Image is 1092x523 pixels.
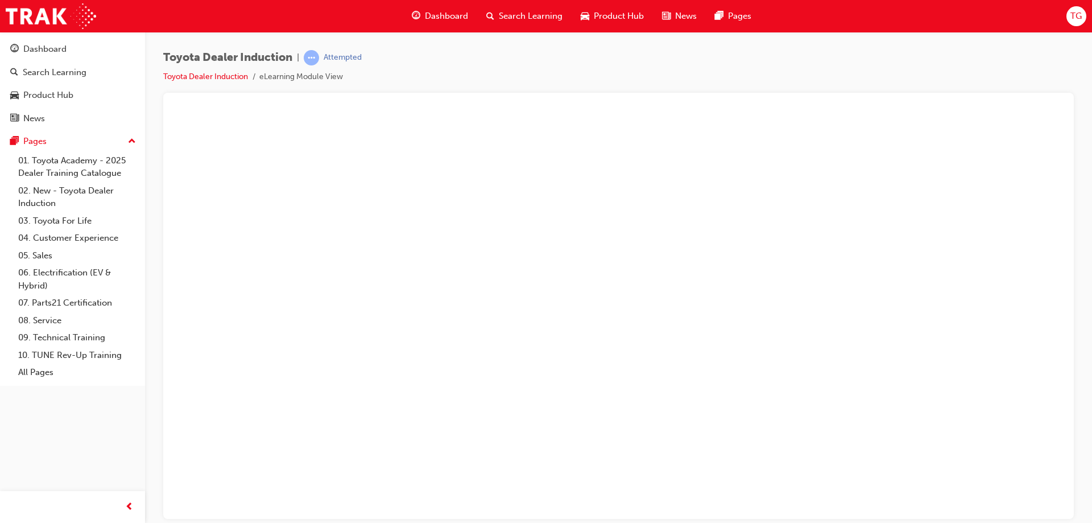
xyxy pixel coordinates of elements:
div: Product Hub [23,89,73,102]
div: Dashboard [23,43,67,56]
span: | [297,51,299,64]
div: Attempted [324,52,362,63]
a: 01. Toyota Academy - 2025 Dealer Training Catalogue [14,152,140,182]
span: guage-icon [412,9,420,23]
img: Trak [6,3,96,29]
span: Product Hub [594,10,644,23]
div: News [23,112,45,125]
span: Search Learning [499,10,562,23]
span: news-icon [662,9,671,23]
a: Product Hub [5,85,140,106]
button: Pages [5,131,140,152]
span: TG [1070,10,1082,23]
span: Pages [728,10,751,23]
div: Pages [23,135,47,148]
li: eLearning Module View [259,71,343,84]
a: Dashboard [5,39,140,60]
a: 06. Electrification (EV & Hybrid) [14,264,140,294]
span: pages-icon [715,9,723,23]
span: car-icon [10,90,19,101]
a: 03. Toyota For Life [14,212,140,230]
a: News [5,108,140,129]
a: 05. Sales [14,247,140,265]
span: search-icon [10,68,18,78]
a: All Pages [14,364,140,381]
a: car-iconProduct Hub [572,5,653,28]
a: 04. Customer Experience [14,229,140,247]
span: learningRecordVerb_ATTEMPT-icon [304,50,319,65]
a: 02. New - Toyota Dealer Induction [14,182,140,212]
span: guage-icon [10,44,19,55]
span: pages-icon [10,137,19,147]
a: Toyota Dealer Induction [163,72,248,81]
div: Search Learning [23,66,86,79]
span: Toyota Dealer Induction [163,51,292,64]
a: pages-iconPages [706,5,760,28]
a: news-iconNews [653,5,706,28]
a: Search Learning [5,62,140,83]
a: 09. Technical Training [14,329,140,347]
a: 08. Service [14,312,140,330]
a: search-iconSearch Learning [477,5,572,28]
span: car-icon [581,9,589,23]
a: guage-iconDashboard [403,5,477,28]
span: news-icon [10,114,19,124]
span: News [675,10,697,23]
span: up-icon [128,134,136,149]
a: 07. Parts21 Certification [14,294,140,312]
button: TG [1066,6,1086,26]
a: 10. TUNE Rev-Up Training [14,347,140,364]
span: Dashboard [425,10,468,23]
span: prev-icon [125,500,134,514]
span: search-icon [486,9,494,23]
button: DashboardSearch LearningProduct HubNews [5,36,140,131]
